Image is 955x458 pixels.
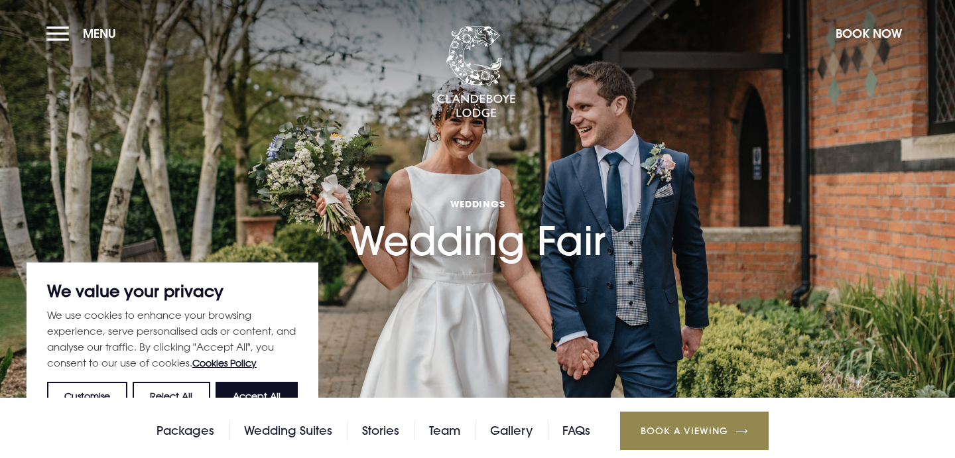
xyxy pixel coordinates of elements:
p: We use cookies to enhance your browsing experience, serve personalised ads or content, and analys... [47,307,298,371]
a: Stories [362,421,399,441]
button: Accept All [216,382,298,411]
span: Menu [83,26,116,41]
button: Customise [47,382,127,411]
h1: Wedding Fair [350,140,605,264]
span: Weddings [350,198,605,210]
button: Reject All [133,382,210,411]
button: Book Now [829,19,909,48]
div: We value your privacy [27,262,318,431]
a: Cookies Policy [192,357,257,369]
button: Menu [46,19,123,48]
a: Team [429,421,460,441]
a: Gallery [490,421,533,441]
a: Book a Viewing [620,412,769,450]
p: We value your privacy [47,283,298,299]
a: Wedding Suites [244,421,332,441]
a: Packages [157,421,214,441]
a: FAQs [562,421,590,441]
img: Clandeboye Lodge [436,26,516,119]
